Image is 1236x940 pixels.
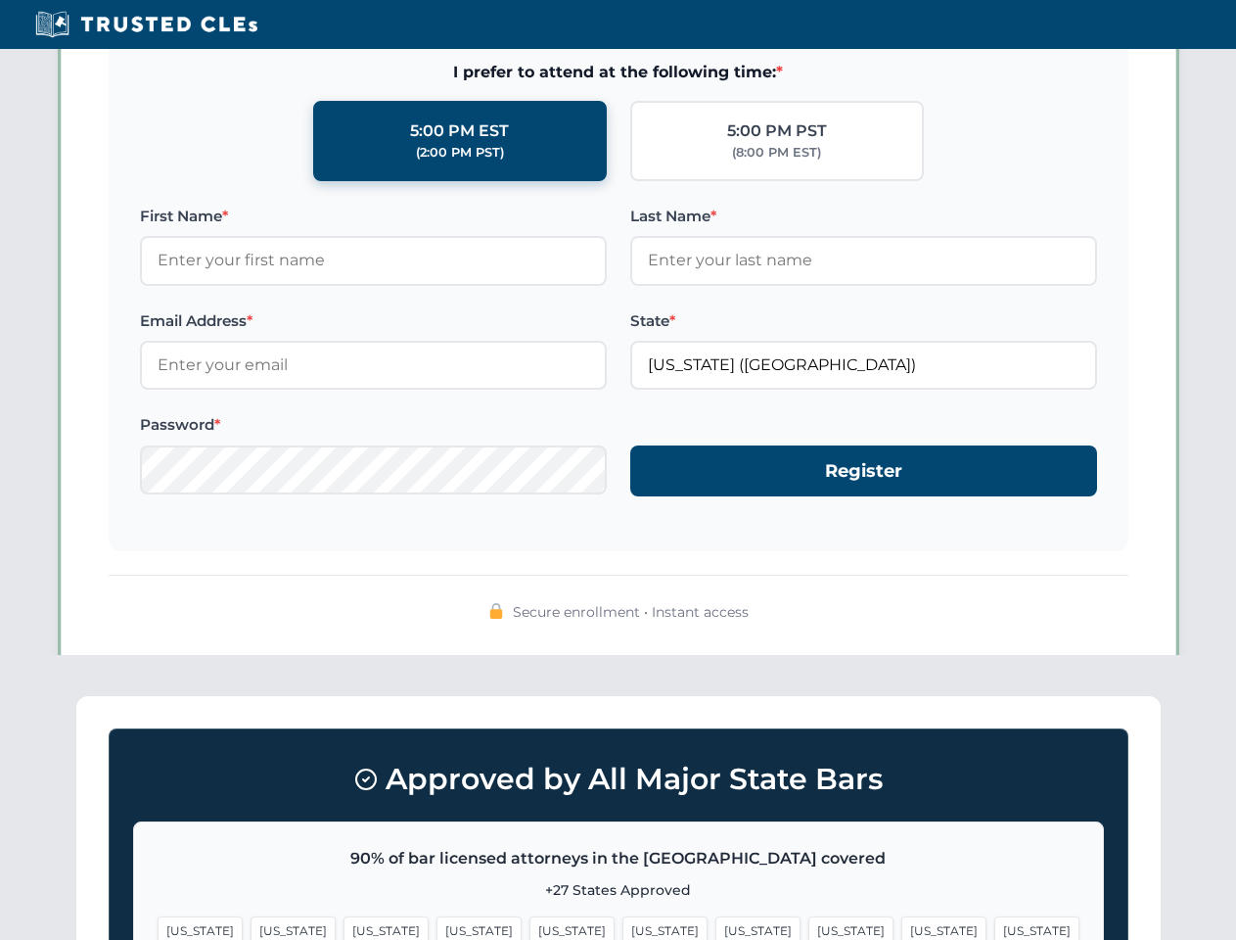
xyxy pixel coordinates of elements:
[140,205,607,228] label: First Name
[630,309,1097,333] label: State
[140,341,607,390] input: Enter your email
[630,341,1097,390] input: California (CA)
[513,601,749,623] span: Secure enrollment • Instant access
[727,118,827,144] div: 5:00 PM PST
[140,60,1097,85] span: I prefer to attend at the following time:
[630,446,1097,497] button: Register
[158,879,1079,901] p: +27 States Approved
[630,205,1097,228] label: Last Name
[158,846,1079,871] p: 90% of bar licensed attorneys in the [GEOGRAPHIC_DATA] covered
[630,236,1097,285] input: Enter your last name
[416,143,504,163] div: (2:00 PM PST)
[29,10,263,39] img: Trusted CLEs
[133,753,1104,806] h3: Approved by All Major State Bars
[488,603,504,619] img: 🔒
[140,236,607,285] input: Enter your first name
[140,309,607,333] label: Email Address
[140,413,607,437] label: Password
[410,118,509,144] div: 5:00 PM EST
[732,143,821,163] div: (8:00 PM EST)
